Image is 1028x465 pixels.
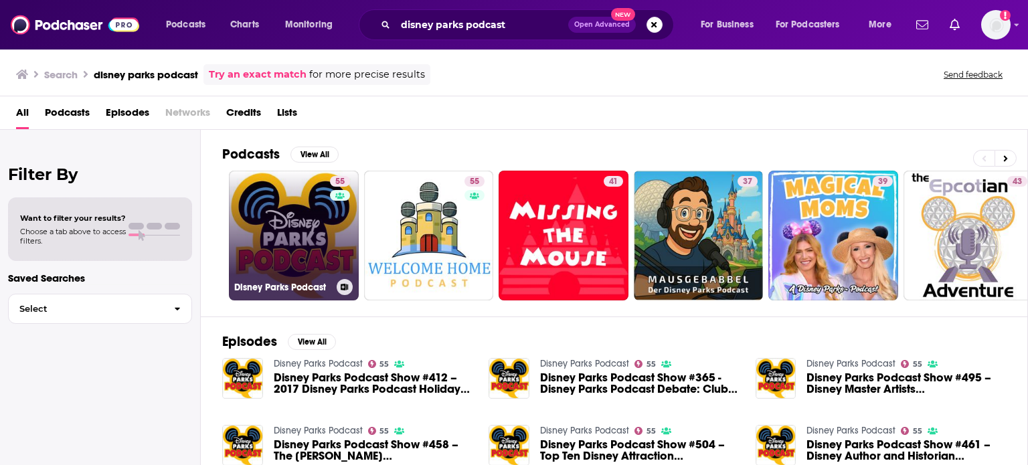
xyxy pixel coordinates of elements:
[288,334,336,350] button: View All
[540,358,629,369] a: Disney Parks Podcast
[285,15,333,34] span: Monitoring
[464,176,485,187] a: 55
[8,165,192,184] h2: Filter By
[234,282,331,293] h3: Disney Parks Podcast
[226,102,261,129] span: Credits
[647,428,656,434] span: 55
[396,14,568,35] input: Search podcasts, credits, & more...
[873,176,893,187] a: 39
[489,358,529,399] img: Disney Parks Podcast Show #365 - Disney Parks Podcast Debate: Club 33 at Walt Disney World - Podc...
[743,175,752,189] span: 37
[157,14,223,35] button: open menu
[368,360,390,368] a: 55
[9,304,163,313] span: Select
[1013,175,1022,189] span: 43
[911,13,934,36] a: Show notifications dropdown
[290,147,339,163] button: View All
[806,439,1006,462] a: Disney Parks Podcast Show #461 – Disney Author and Historian Bill Iadonisi - Disney Parks Podcast
[274,439,473,462] a: Disney Parks Podcast Show #458 – The Walt Disney Hometown Museum - Disney Parks Podcast
[499,171,628,300] a: 41
[364,171,494,300] a: 55
[222,14,267,35] a: Charts
[229,171,359,300] a: 55Disney Parks Podcast
[106,102,149,129] span: Episodes
[8,272,192,284] p: Saved Searches
[806,372,1006,395] a: Disney Parks Podcast Show #495 – Disney Master Artists Kevin John - Disney Parks Podcast
[1000,10,1011,21] svg: Add a profile image
[701,15,754,34] span: For Business
[470,175,479,189] span: 55
[776,15,840,34] span: For Podcasters
[222,146,280,163] h2: Podcasts
[276,14,350,35] button: open menu
[20,227,126,246] span: Choose a tab above to access filters.
[540,372,740,395] a: Disney Parks Podcast Show #365 - Disney Parks Podcast Debate: Club 33 at Walt Disney World - Podc...
[940,69,1007,80] button: Send feedback
[568,17,636,33] button: Open AdvancedNew
[901,360,922,368] a: 55
[540,372,740,395] span: Disney Parks Podcast Show #365 - Disney Parks Podcast Debate: Club 33 at [PERSON_NAME][GEOGRAPHIC...
[604,176,623,187] a: 41
[540,439,740,462] a: Disney Parks Podcast Show #504 – Top Ten Disney Attraction Breakdowns - Disney Parks Podcast
[45,102,90,129] a: Podcasts
[274,372,473,395] a: Disney Parks Podcast Show #412 – 2017 Disney Parks Podcast Holiday Gift Guide - Podcasts – Disney...
[166,15,205,34] span: Podcasts
[11,12,139,37] img: Podchaser - Follow, Share and Rate Podcasts
[16,102,29,129] a: All
[309,67,425,82] span: for more precise results
[274,439,473,462] span: Disney Parks Podcast Show #458 – The [PERSON_NAME][GEOGRAPHIC_DATA] - [GEOGRAPHIC_DATA] Podcast
[165,102,210,129] span: Networks
[94,68,198,81] h3: disney parks podcast
[634,171,764,300] a: 37
[647,361,656,367] span: 55
[634,360,656,368] a: 55
[574,21,630,28] span: Open Advanced
[913,361,922,367] span: 55
[368,427,390,435] a: 55
[540,425,629,436] a: Disney Parks Podcast
[738,176,758,187] a: 37
[222,333,277,350] h2: Episodes
[330,176,350,187] a: 55
[379,361,389,367] span: 55
[230,15,259,34] span: Charts
[981,10,1011,39] button: Show profile menu
[859,14,908,35] button: open menu
[756,358,796,399] a: Disney Parks Podcast Show #495 – Disney Master Artists Kevin John - Disney Parks Podcast
[8,294,192,324] button: Select
[274,358,363,369] a: Disney Parks Podcast
[222,146,339,163] a: PodcastsView All
[768,171,898,300] a: 39
[806,439,1006,462] span: Disney Parks Podcast Show #461 – Disney Author and Historian [PERSON_NAME] Parks Podcast
[371,9,687,40] div: Search podcasts, credits, & more...
[611,8,635,21] span: New
[901,427,922,435] a: 55
[274,425,363,436] a: Disney Parks Podcast
[1007,176,1027,187] a: 43
[222,358,263,399] img: Disney Parks Podcast Show #412 – 2017 Disney Parks Podcast Holiday Gift Guide - Podcasts – Disney...
[44,68,78,81] h3: Search
[767,14,859,35] button: open menu
[806,358,895,369] a: Disney Parks Podcast
[20,213,126,223] span: Want to filter your results?
[869,15,891,34] span: More
[634,427,656,435] a: 55
[806,425,895,436] a: Disney Parks Podcast
[277,102,297,129] a: Lists
[609,175,618,189] span: 41
[691,14,770,35] button: open menu
[209,67,307,82] a: Try an exact match
[222,333,336,350] a: EpisodesView All
[944,13,965,36] a: Show notifications dropdown
[878,175,887,189] span: 39
[806,372,1006,395] span: Disney Parks Podcast Show #495 – Disney Master Artists [PERSON_NAME] Parks Podcast
[335,175,345,189] span: 55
